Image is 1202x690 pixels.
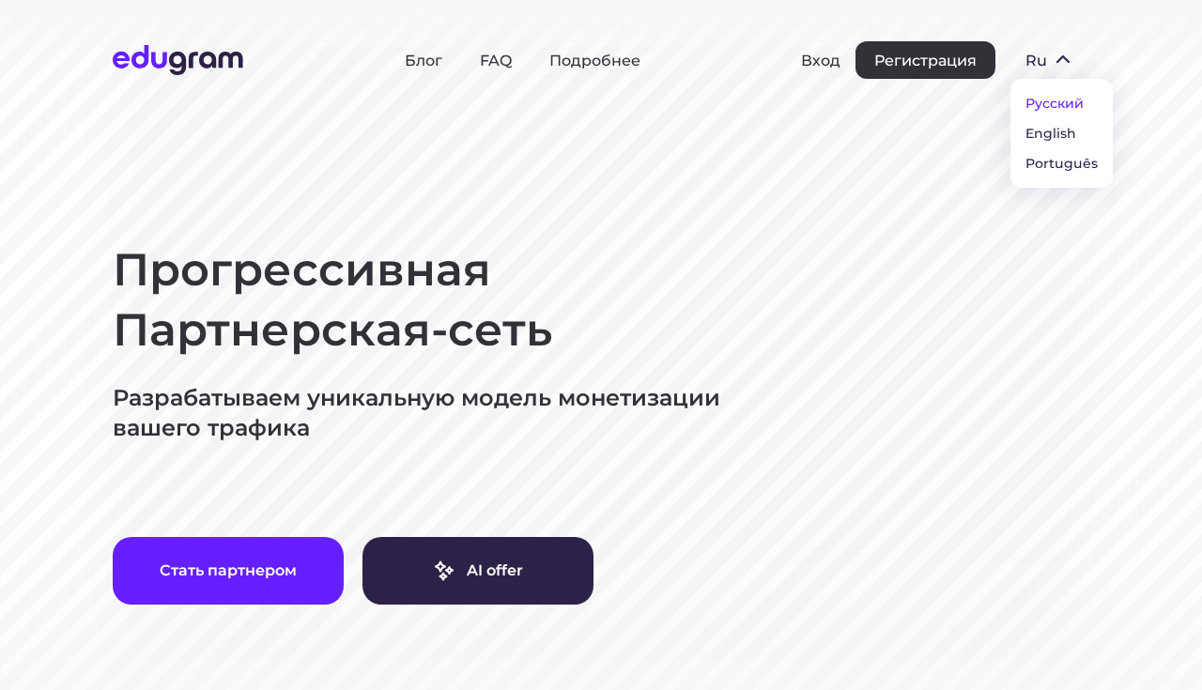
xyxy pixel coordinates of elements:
span: ru [1025,52,1044,69]
a: Блог [405,52,442,69]
button: Português [1010,148,1113,178]
button: English [1010,118,1113,148]
a: AI offer [362,537,593,605]
button: Вход [801,52,840,69]
h1: Прогрессивная Партнерская-сеть [113,240,1089,360]
button: ru [1010,41,1089,79]
button: Русский [1010,88,1113,118]
button: Регистрация [855,41,995,79]
img: Edugram Logo [113,45,243,75]
a: FAQ [480,52,512,69]
a: Подробнее [549,52,640,69]
p: Разрабатываем уникальную модель монетизации вашего трафика [113,383,1089,443]
button: Стать партнером [113,537,344,605]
